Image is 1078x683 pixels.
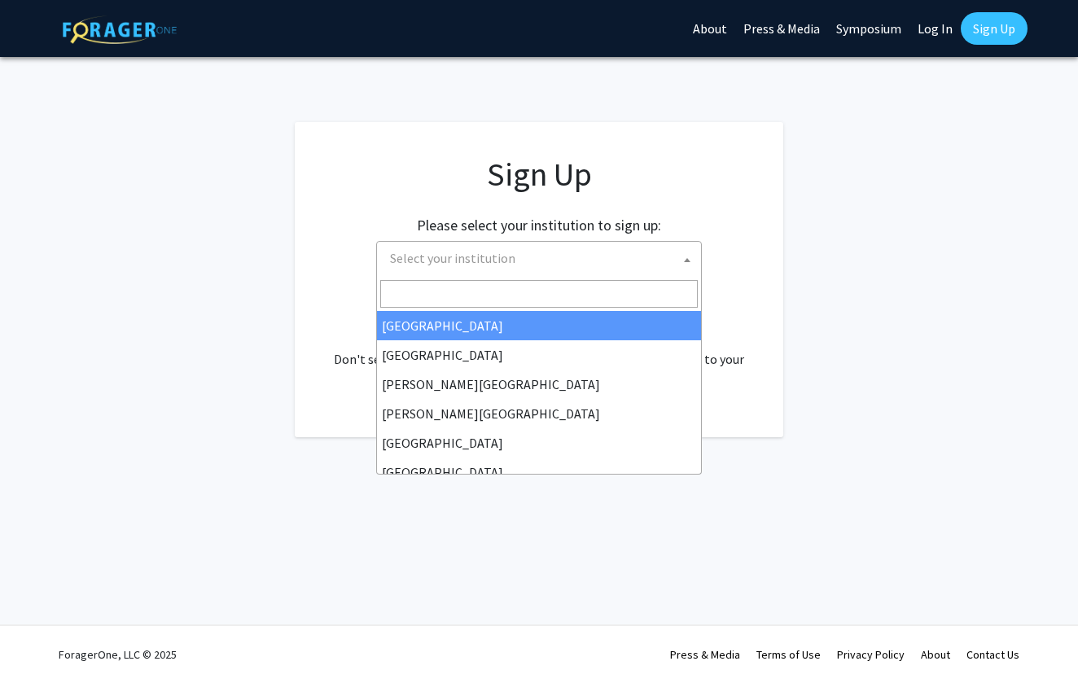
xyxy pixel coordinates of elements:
div: Already have an account? . Don't see your institution? about bringing ForagerOne to your institut... [327,310,751,388]
a: Sign Up [961,12,1028,45]
li: [PERSON_NAME][GEOGRAPHIC_DATA] [377,399,701,428]
div: ForagerOne, LLC © 2025 [59,626,177,683]
img: ForagerOne Logo [63,15,177,44]
li: [GEOGRAPHIC_DATA] [377,340,701,370]
span: Select your institution [376,241,702,278]
a: Press & Media [670,647,740,662]
a: Terms of Use [756,647,821,662]
li: [PERSON_NAME][GEOGRAPHIC_DATA] [377,370,701,399]
li: [GEOGRAPHIC_DATA] [377,311,701,340]
li: [GEOGRAPHIC_DATA] [377,428,701,458]
a: Contact Us [966,647,1019,662]
a: Privacy Policy [837,647,905,662]
li: [GEOGRAPHIC_DATA] [377,458,701,487]
h2: Please select your institution to sign up: [417,217,661,234]
a: About [921,647,950,662]
iframe: Chat [12,610,69,671]
h1: Sign Up [327,155,751,194]
span: Select your institution [390,250,515,266]
span: Select your institution [383,242,701,275]
input: Search [380,280,698,308]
